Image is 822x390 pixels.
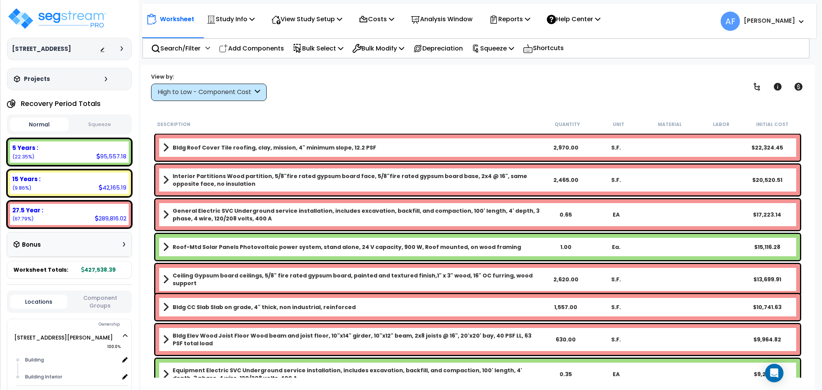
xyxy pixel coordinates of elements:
[24,75,50,83] h3: Projects
[173,366,541,382] b: Equipment Electric SVC Underground service installation, includes excavation, backfill, and compa...
[158,88,253,97] div: High to Low - Component Cost
[12,185,31,191] small: 9.862316691607507%
[173,303,356,311] b: Bldg CC Slab Slab on grade, 4" thick, non industrial, reinforced
[541,176,591,184] div: 2,465.00
[12,175,40,183] b: 15 Years :
[151,43,200,54] p: Search/Filter
[523,43,564,54] p: Shortcuts
[271,14,342,24] p: View Study Setup
[591,243,641,251] div: Ea.
[81,266,116,274] b: 427,538.39
[541,303,591,311] div: 1,557.00
[352,43,404,54] p: Bulk Modify
[163,172,541,188] a: Assembly Title
[215,39,288,57] div: Add Components
[547,14,600,24] p: Help Center
[541,144,591,151] div: 2,970.00
[413,43,463,54] p: Depreciation
[411,14,472,24] p: Analysis Window
[742,243,792,251] div: $15,116.28
[71,118,129,131] button: Squeeze
[23,320,131,329] div: Ownership
[173,272,541,287] b: Ceiling Gypsum board ceilings, 5/8" fire rated gypsum board, painted and textured finish,1" x 3" ...
[555,121,580,128] small: Quantity
[163,272,541,287] a: Assembly Title
[21,100,101,108] h4: Recovery Period Totals
[107,342,128,351] span: 100.0%
[756,121,788,128] small: Initial Cost
[765,364,783,382] div: Open Intercom Messenger
[22,242,41,248] h3: Bonus
[742,276,792,283] div: $13,699.91
[173,144,376,151] b: Bldg Roof Cover Tile roofing, clay, mission, 4" minimum slope, 12.2 PSF
[163,302,541,313] a: Assembly Title
[713,121,730,128] small: Labor
[742,144,792,151] div: $22,324.45
[12,144,38,152] b: 5 Years :
[658,121,682,128] small: Material
[591,303,641,311] div: S.F.
[541,211,591,219] div: 0.65
[173,207,541,222] b: General Electric SVC Underground service installation, includes excavation, backfill, and compact...
[742,370,792,378] div: $9,274.01
[151,73,267,81] div: View by:
[541,276,591,283] div: 2,620.00
[99,183,126,192] div: 42,165.19
[742,336,792,343] div: $9,964.82
[163,366,541,382] a: Assembly Title
[23,355,119,365] div: Building
[10,118,69,131] button: Normal
[591,144,641,151] div: S.F.
[409,39,467,57] div: Depreciation
[95,214,126,222] div: 289,816.02
[591,370,641,378] div: EA
[7,7,107,30] img: logo_pro_r.png
[163,242,541,252] a: Assembly Title
[472,43,514,54] p: Squeeze
[721,12,740,31] span: AF
[742,176,792,184] div: $20,520.51
[744,17,795,25] b: [PERSON_NAME]
[12,215,34,222] small: 67.78713368874314%
[10,295,67,309] button: Locations
[160,14,194,24] p: Worksheet
[293,43,343,54] p: Bulk Select
[163,332,541,347] a: Assembly Title
[359,14,394,24] p: Costs
[12,45,71,53] h3: [STREET_ADDRESS]
[13,266,68,274] span: Worksheet Totals:
[591,276,641,283] div: S.F.
[207,14,255,24] p: Study Info
[173,332,541,347] b: Bldg Elev Wood Joist Floor Wood beam and joist floor, 10"x14" girder, 10"x12" beam, 2x8 joists @ ...
[541,243,591,251] div: 1.00
[163,142,541,153] a: Assembly Title
[71,294,129,310] button: Component Groups
[12,153,34,160] small: 22.35054961964936%
[541,370,591,378] div: 0.35
[157,121,190,128] small: Description
[591,176,641,184] div: S.F.
[519,39,568,58] div: Shortcuts
[742,303,792,311] div: $10,741.63
[23,372,119,382] div: Building Interior
[219,43,284,54] p: Add Components
[489,14,530,24] p: Reports
[173,172,541,188] b: Interior Partitions Wood partition, 5/8"fire rated gypsum board face, 5/8"fire rated gypsum board...
[163,207,541,222] a: Assembly Title
[742,211,792,219] div: $17,223.14
[12,206,43,214] b: 27.5 Year :
[541,336,591,343] div: 630.00
[173,243,521,251] b: Roof-Mtd Solar Panels Photovoltaic power system, stand alone, 24 V capacity, 900 W, Roof mounted,...
[591,211,641,219] div: EA
[14,334,113,341] a: [STREET_ADDRESS][PERSON_NAME] 100.0%
[96,152,126,160] div: 95,557.18
[591,336,641,343] div: S.F.
[613,121,624,128] small: Unit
